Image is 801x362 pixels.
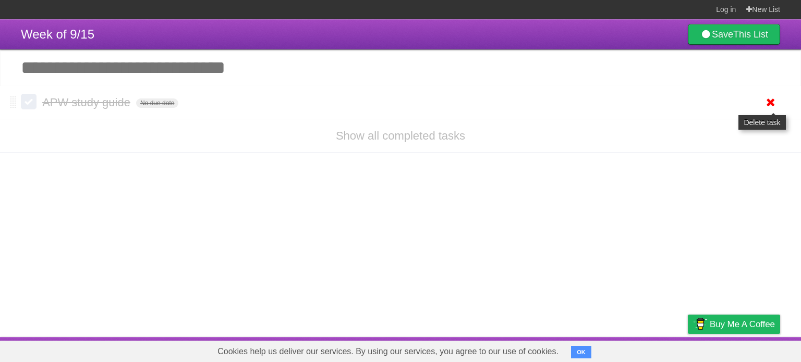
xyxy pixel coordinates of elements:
a: Suggest a feature [714,340,780,359]
img: Buy me a coffee [693,315,707,333]
a: Terms [639,340,662,359]
a: Show all completed tasks [336,129,465,142]
a: About [549,340,571,359]
b: This List [733,29,768,40]
span: APW study guide [42,96,133,109]
span: No due date [136,98,178,108]
span: Cookies help us deliver our services. By using our services, you agree to our use of cookies. [207,341,569,362]
a: Buy me a coffee [688,315,780,334]
a: Privacy [674,340,701,359]
a: SaveThis List [688,24,780,45]
span: Week of 9/15 [21,27,94,41]
span: Buy me a coffee [710,315,775,333]
button: OK [571,346,591,358]
a: Developers [584,340,626,359]
label: Done [21,94,37,109]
